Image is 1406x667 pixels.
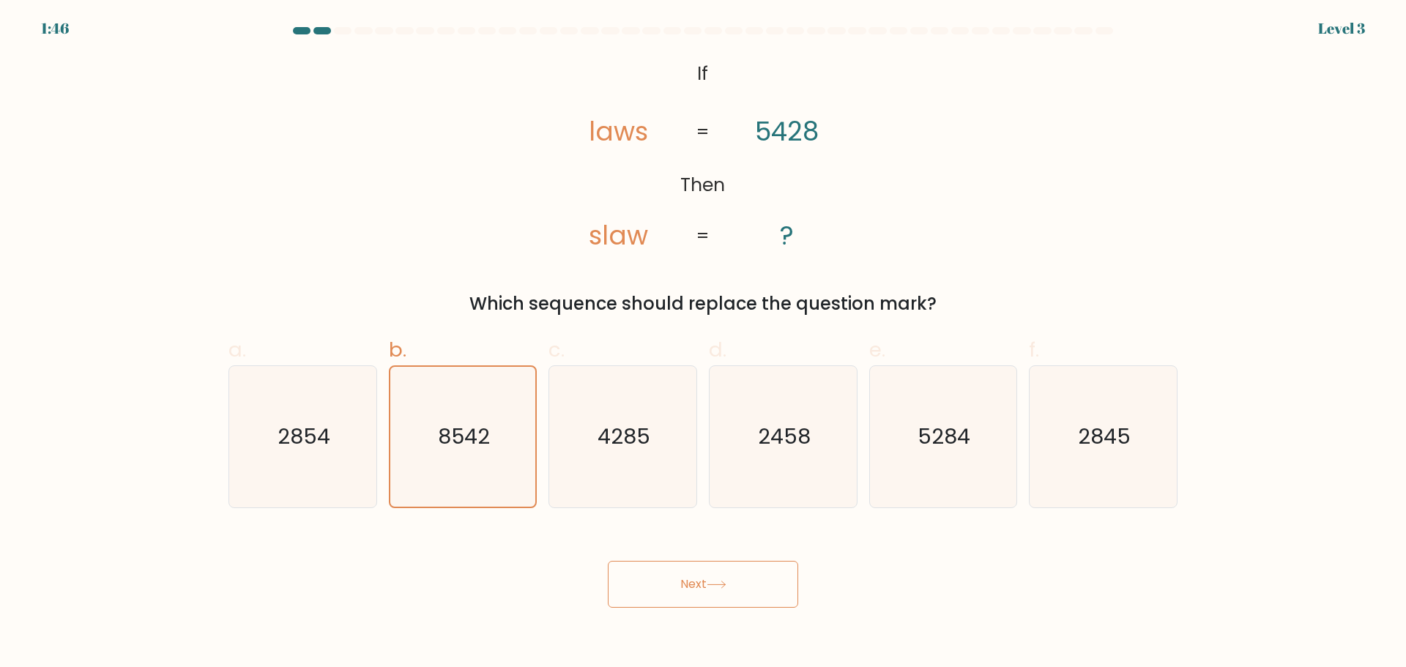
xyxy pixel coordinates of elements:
span: b. [389,335,406,364]
span: d. [709,335,726,364]
tspan: If [698,61,709,86]
text: 4285 [598,422,651,451]
text: 2854 [278,422,330,451]
svg: @import url('[URL][DOMAIN_NAME]); [540,56,866,256]
button: Next [608,561,798,608]
div: Which sequence should replace the question mark? [237,291,1169,317]
div: 1:46 [41,18,69,40]
tspan: laws [589,114,648,150]
span: c. [548,335,565,364]
tspan: = [696,119,710,145]
tspan: 5428 [756,114,819,150]
div: Level 3 [1318,18,1365,40]
span: f. [1029,335,1039,364]
span: a. [228,335,246,364]
text: 8542 [438,422,490,451]
tspan: slaw [589,217,648,253]
tspan: = [696,223,710,249]
text: 2458 [758,422,811,451]
text: 2845 [1079,422,1131,451]
span: e. [869,335,885,364]
tspan: ? [781,217,795,253]
tspan: Then [681,173,726,198]
text: 5284 [918,422,971,451]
